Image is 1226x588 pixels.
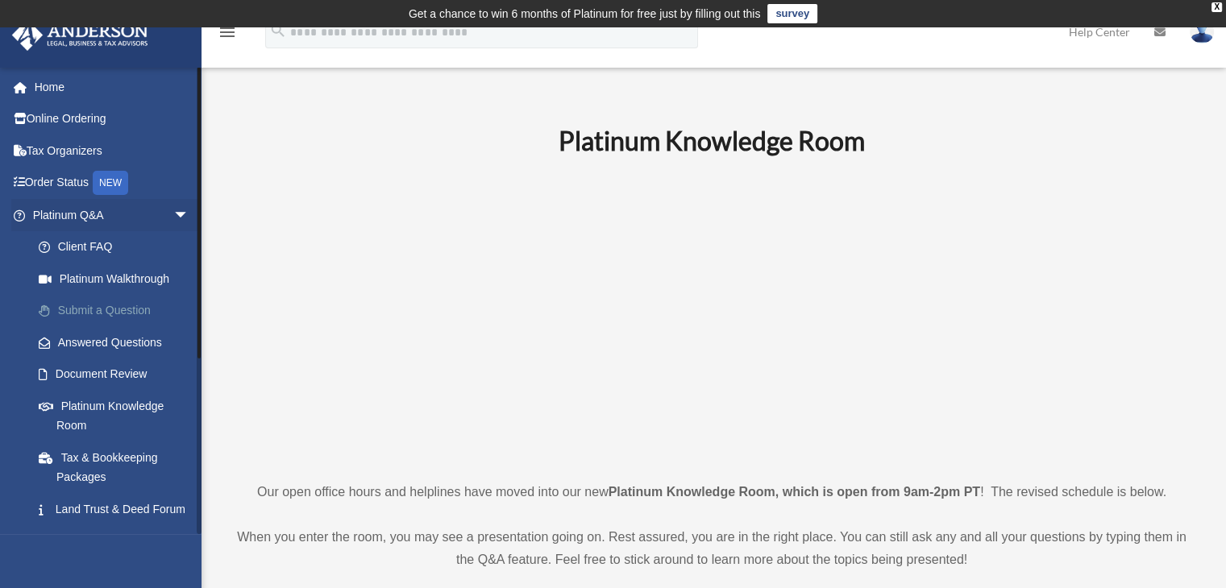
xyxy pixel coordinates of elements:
[609,485,980,499] strong: Platinum Knowledge Room, which is open from 9am-2pm PT
[23,295,214,327] a: Submit a Question
[218,23,237,42] i: menu
[11,135,214,167] a: Tax Organizers
[1190,20,1214,43] img: User Pic
[11,199,214,231] a: Platinum Q&Aarrow_drop_down
[23,263,214,295] a: Platinum Walkthrough
[767,4,817,23] a: survey
[11,167,214,200] a: Order StatusNEW
[409,4,761,23] div: Get a chance to win 6 months of Platinum for free just by filling out this
[11,71,214,103] a: Home
[23,525,214,557] a: Portal Feedback
[23,390,206,441] a: Platinum Knowledge Room
[23,493,214,525] a: Land Trust & Deed Forum
[23,358,214,391] a: Document Review
[23,326,214,358] a: Answered Questions
[269,22,287,39] i: search
[470,179,954,451] iframe: 231110_Toby_KnowledgeRoom
[230,481,1194,503] p: Our open office hours and helplines have moved into our new ! The revised schedule is below.
[23,231,214,263] a: Client FAQ
[559,125,865,156] b: Platinum Knowledge Room
[173,199,206,232] span: arrow_drop_down
[230,526,1194,571] p: When you enter the room, you may see a presentation going on. Rest assured, you are in the right ...
[23,441,214,493] a: Tax & Bookkeeping Packages
[1211,2,1222,12] div: close
[11,103,214,135] a: Online Ordering
[218,28,237,42] a: menu
[7,19,153,51] img: Anderson Advisors Platinum Portal
[93,171,128,195] div: NEW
